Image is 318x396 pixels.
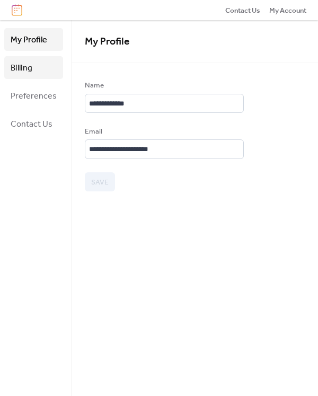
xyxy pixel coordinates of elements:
span: My Account [269,5,306,16]
span: Contact Us [225,5,260,16]
div: Name [85,80,242,91]
a: Contact Us [4,112,63,135]
span: My Profile [11,32,47,48]
div: Email [85,126,242,137]
a: Contact Us [225,5,260,15]
span: Contact Us [11,116,52,133]
span: My Profile [85,32,130,51]
a: My Account [269,5,306,15]
span: Preferences [11,88,57,104]
a: My Profile [4,28,63,51]
span: Billing [11,60,32,76]
a: Billing [4,56,63,79]
img: logo [12,4,22,16]
a: Preferences [4,84,63,107]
